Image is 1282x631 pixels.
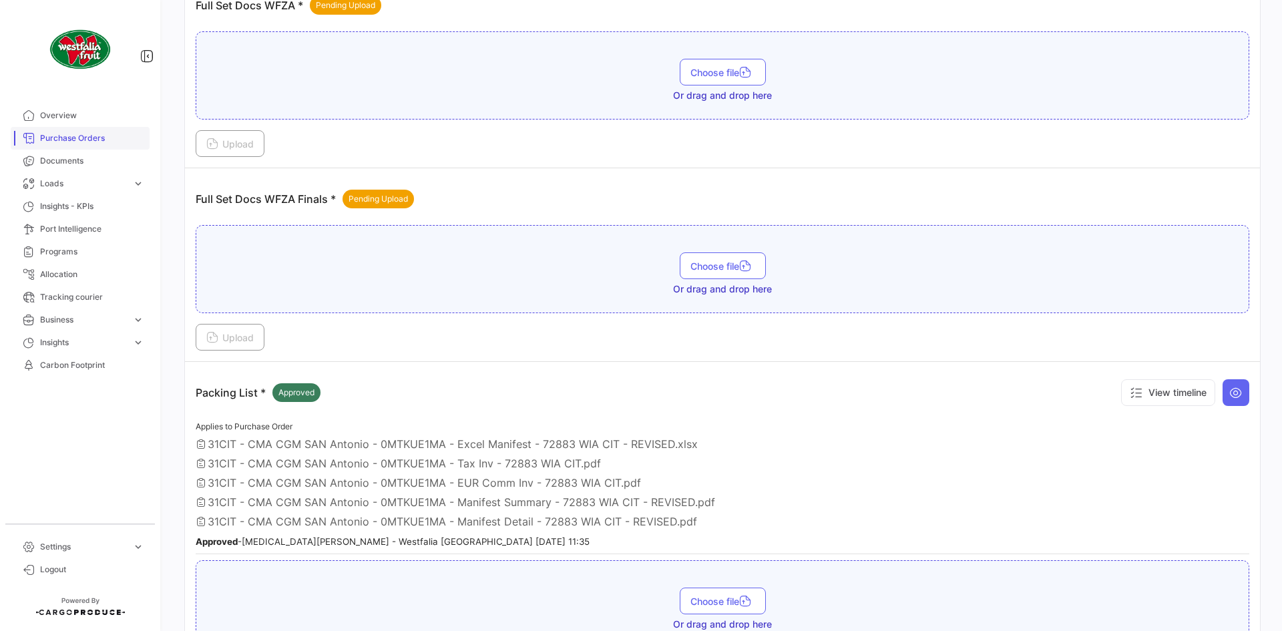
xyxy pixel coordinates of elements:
a: Overview [11,104,150,127]
span: expand_more [132,541,144,553]
span: Port Intelligence [40,223,144,235]
button: Choose file [680,252,766,279]
span: Documents [40,155,144,167]
span: Upload [206,332,254,343]
p: Full Set Docs WFZA Finals * [196,190,414,208]
span: Approved [278,387,314,399]
a: Tracking courier [11,286,150,308]
button: Upload [196,130,264,157]
span: Choose file [690,67,755,78]
a: Purchase Orders [11,127,150,150]
span: Or drag and drop here [673,282,772,296]
span: Settings [40,541,127,553]
a: Documents [11,150,150,172]
b: Approved [196,536,238,547]
span: Allocation [40,268,144,280]
span: Carbon Footprint [40,359,144,371]
small: - [MEDICAL_DATA][PERSON_NAME] - Westfalia [GEOGRAPHIC_DATA] [DATE] 11:35 [196,536,590,547]
span: expand_more [132,314,144,326]
a: Programs [11,240,150,263]
span: Or drag and drop here [673,89,772,102]
span: Or drag and drop here [673,618,772,631]
span: Choose file [690,260,755,272]
span: Purchase Orders [40,132,144,144]
span: 31CIT - CMA CGM SAN Antonio - 0MTKUE1MA - EUR Comm Inv - 72883 WIA CIT.pdf [208,476,641,489]
span: Insights - KPIs [40,200,144,212]
a: Allocation [11,263,150,286]
p: Packing List * [196,383,320,402]
span: Pending Upload [349,193,408,205]
span: 31CIT - CMA CGM SAN Antonio - 0MTKUE1MA - Excel Manifest - 72883 WIA CIT - REVISED.xlsx [208,437,698,451]
span: expand_more [132,337,144,349]
span: Loads [40,178,127,190]
img: client-50.png [47,16,114,83]
span: Programs [40,246,144,258]
span: Tracking courier [40,291,144,303]
span: Business [40,314,127,326]
button: Choose file [680,588,766,614]
button: Choose file [680,59,766,85]
a: Carbon Footprint [11,354,150,377]
span: Applies to Purchase Order [196,421,292,431]
span: expand_more [132,178,144,190]
span: Overview [40,110,144,122]
a: Port Intelligence [11,218,150,240]
span: Upload [206,138,254,150]
span: Logout [40,564,144,576]
span: 31CIT - CMA CGM SAN Antonio - 0MTKUE1MA - Manifest Detail - 72883 WIA CIT - REVISED.pdf [208,515,697,528]
a: Insights - KPIs [11,195,150,218]
span: Insights [40,337,127,349]
span: 31CIT - CMA CGM SAN Antonio - 0MTKUE1MA - Manifest Summary - 72883 WIA CIT - REVISED.pdf [208,495,715,509]
span: Choose file [690,596,755,607]
button: View timeline [1121,379,1215,406]
button: Upload [196,324,264,351]
span: 31CIT - CMA CGM SAN Antonio - 0MTKUE1MA - Tax Inv - 72883 WIA CIT.pdf [208,457,601,470]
